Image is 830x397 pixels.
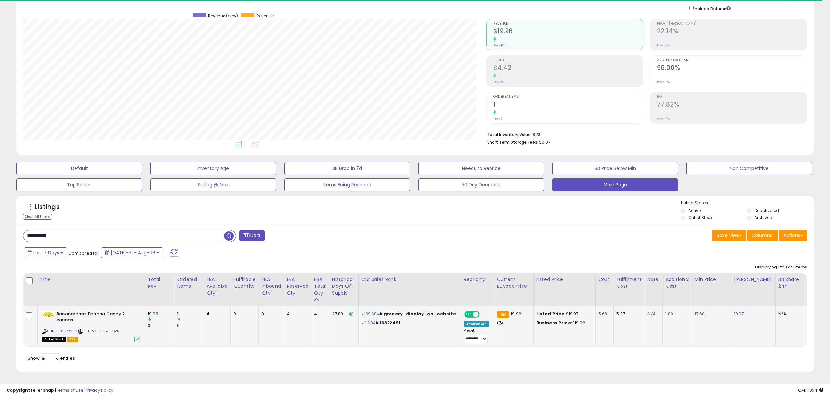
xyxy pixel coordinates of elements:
[464,328,489,343] div: Preset:
[755,208,779,213] label: Deactivated
[493,43,509,47] small: Prev: $0.00
[686,162,812,175] button: Non Competitive
[261,311,279,317] div: 0
[177,276,201,290] div: Ordered Items
[284,178,410,191] button: Items Being Repriced
[479,312,489,317] span: OFF
[42,337,66,342] span: All listings that are currently out of stock and unavailable for purchase on Amazon
[148,323,174,329] div: 0
[487,139,538,145] b: Short Term Storage Fees:
[361,311,456,317] p: in
[552,162,678,175] button: BB Price Below Min
[657,59,807,62] span: Avg. Buybox Share
[536,320,572,326] b: Business Price:
[689,215,712,220] label: Out of Stock
[111,250,155,256] span: [DATE]-31 - Aug-06
[493,64,643,73] h2: $4.42
[42,311,55,318] img: 31BVr4zM3yL._SL40_.jpg
[755,215,772,220] label: Archived
[85,387,113,393] a: Privacy Policy
[361,320,376,326] span: #1,094
[24,247,67,258] button: Last 7 Days
[657,22,807,26] span: Profit [PERSON_NAME]
[177,323,204,329] div: 0
[657,80,670,84] small: Prev: N/A
[16,178,142,191] button: Top Sellers
[177,311,204,317] div: 1
[465,312,473,317] span: ON
[487,132,532,137] b: Total Inventory Value:
[361,320,456,326] p: in
[493,80,509,84] small: Prev: $0.00
[665,311,673,317] a: 1.00
[552,178,678,191] button: Main Page
[23,214,52,220] div: Clear All Filters
[42,311,140,341] div: ASIN:
[497,276,531,290] div: Current Buybox Price
[536,320,590,326] div: $19.96
[497,311,509,318] small: FBA
[665,276,689,290] div: Additional Cost
[418,178,544,191] button: 30 Day Decrease
[539,139,550,145] span: $0.07
[40,276,142,283] div: Title
[598,276,611,283] div: Cost
[734,311,744,317] a: 19.97
[57,311,136,325] b: Bananarama, Banana Candy 2 Pounds
[712,230,746,241] button: Save View
[150,178,276,191] button: Selling @ Max
[55,328,77,334] a: B0112RYWLC
[695,276,728,283] div: Min Price
[150,162,276,175] button: Inventory Age
[778,311,800,317] div: N/A
[361,276,458,283] div: Cur Sales Rank
[657,27,807,36] h2: 22.14%
[657,43,670,47] small: Prev: N/A
[657,101,807,110] h2: 77.82%
[493,95,643,99] span: Ordered Items
[314,311,324,317] div: 4
[56,387,84,393] a: Terms of Use
[536,276,593,283] div: Listed Price
[616,276,641,290] div: Fulfillment Cost
[657,95,807,99] span: ROI
[7,387,30,393] strong: Copyright
[287,311,306,317] div: 4
[779,230,807,241] button: Actions
[689,208,701,213] label: Active
[418,162,544,175] button: Needs to Reprice
[361,311,380,317] span: #39,684
[148,276,172,290] div: Total Rev.
[685,5,739,12] div: Include Returns
[35,202,60,212] h5: Listings
[734,276,773,283] div: [PERSON_NAME]
[33,250,59,256] span: Last 7 Days
[332,311,354,317] div: 27.80
[207,276,228,297] div: FBA Available Qty
[314,276,326,297] div: FBA Total Qty
[148,311,174,317] div: 19.96
[511,311,521,317] span: 19.96
[68,250,98,256] span: Compared to:
[755,264,807,270] div: Displaying 1 to 1 of 1 items
[380,320,400,326] span: 16322491
[493,117,503,121] small: Prev: 0
[695,311,705,317] a: 17.60
[28,355,75,361] span: Show: entries
[239,230,265,241] button: Filters
[257,13,274,19] span: Revenue
[536,311,566,317] b: Listed Price:
[536,311,590,317] div: $19.97
[7,388,113,394] div: seller snap | |
[233,311,254,317] div: 0
[493,101,643,110] h2: 1
[616,311,639,317] div: 5.87
[101,247,163,258] button: [DATE]-31 - Aug-06
[332,276,356,297] div: Historical Days Of Supply
[647,276,660,283] div: Note
[464,321,489,327] div: Amazon AI *
[384,311,456,317] span: grocery_display_on_website
[778,276,802,290] div: BB Share 24h.
[78,328,119,334] span: | SKU: VX-O304-TQVR
[657,117,670,121] small: Prev: N/A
